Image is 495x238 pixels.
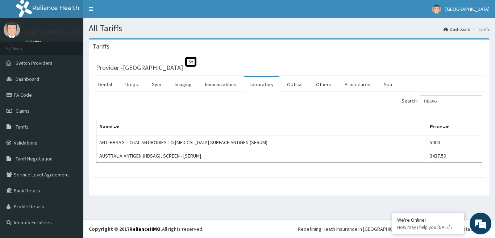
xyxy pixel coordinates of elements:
[38,41,122,50] div: Chat with us now
[397,224,459,230] p: How may I help you today?
[339,77,376,92] a: Procedures
[89,24,490,33] h1: All Tariffs
[96,119,427,136] th: Name
[16,60,53,66] span: Switch Providers
[13,36,29,54] img: d_794563401_company_1708531726252_794563401
[25,29,85,36] p: [GEOGRAPHIC_DATA]
[96,64,183,71] h3: Provider - [GEOGRAPHIC_DATA]
[146,77,167,92] a: Gym
[119,4,136,21] div: Minimize live chat window
[444,26,470,32] a: Dashboard
[4,160,138,185] textarea: Type your message and hit 'Enter'
[83,220,495,238] footer: All rights reserved.
[432,5,441,14] img: User Image
[16,124,29,130] span: Tariffs
[16,76,39,82] span: Dashboard
[397,217,459,223] div: We're Online!
[92,77,118,92] a: Dental
[120,77,144,92] a: Drugs
[420,95,482,106] input: Search:
[427,119,482,136] th: Price
[92,43,109,50] h3: Tariffs
[427,135,482,149] td: 5000
[16,108,30,114] span: Claims
[25,39,43,45] a: Online
[427,149,482,163] td: 3437.50
[129,226,161,232] a: RelianceHMO
[402,95,482,106] label: Search:
[16,155,53,162] span: Tariff Negotiation
[96,149,427,163] td: AUSTRALIA ANTIGEN (HBSAG), SCREEN - [SERUM]
[4,22,20,38] img: User Image
[281,77,308,92] a: Optical
[445,6,490,12] span: [GEOGRAPHIC_DATA]
[244,77,279,92] a: Laboratory
[185,57,196,67] span: St
[310,77,337,92] a: Others
[298,225,490,233] div: Redefining Heath Insurance in [GEOGRAPHIC_DATA] using Telemedicine and Data Science!
[96,135,427,149] td: ANTI HBSAG -TOTAL ANTIBODIES TO [MEDICAL_DATA] SURFACE ANTIGEN (SERUM)
[42,72,100,145] span: We're online!
[169,77,197,92] a: Imaging
[89,226,162,232] strong: Copyright © 2017 .
[378,77,398,92] a: Spa
[471,26,490,32] li: Tariffs
[199,77,242,92] a: Immunizations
